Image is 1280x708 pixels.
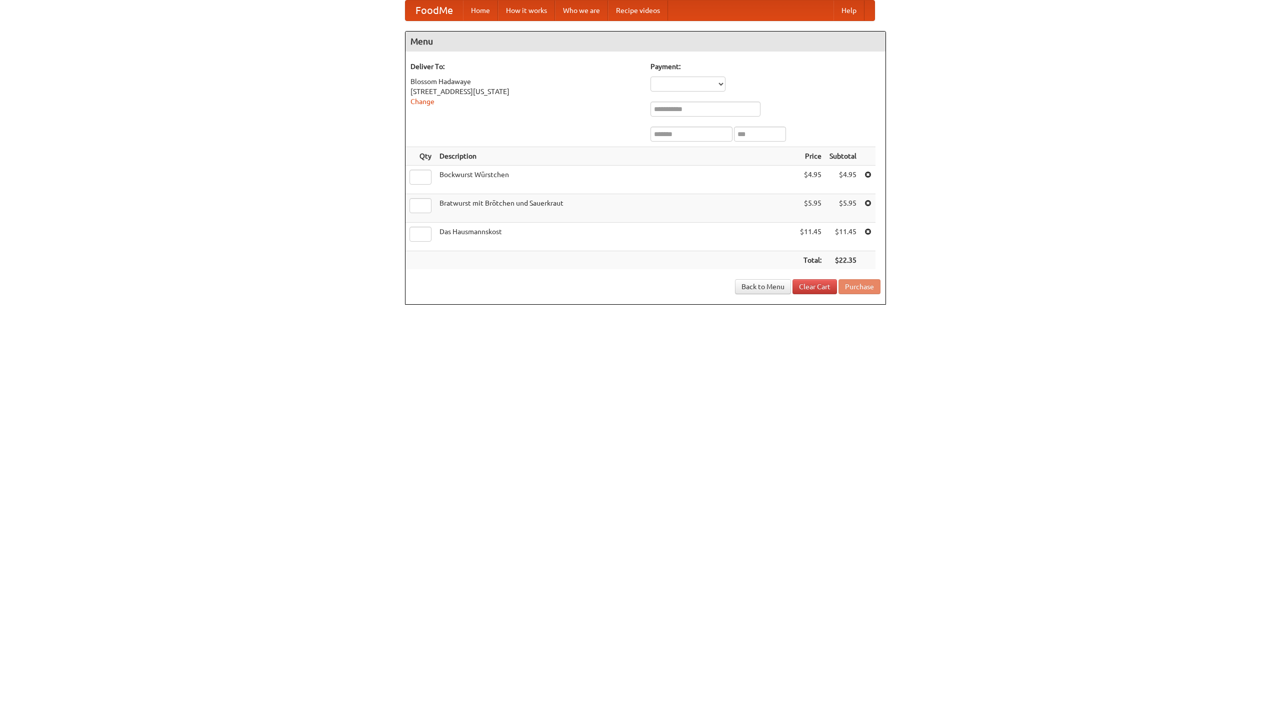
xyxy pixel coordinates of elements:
[735,279,791,294] a: Back to Menu
[435,166,796,194] td: Bockwurst Würstchen
[435,223,796,251] td: Das Hausmannskost
[435,147,796,166] th: Description
[608,1,668,21] a: Recipe videos
[498,1,555,21] a: How it works
[833,1,864,21] a: Help
[463,1,498,21] a: Home
[838,279,880,294] button: Purchase
[825,223,860,251] td: $11.45
[435,194,796,223] td: Bratwurst mit Brötchen und Sauerkraut
[405,1,463,21] a: FoodMe
[410,98,434,106] a: Change
[410,87,640,97] div: [STREET_ADDRESS][US_STATE]
[796,147,825,166] th: Price
[825,147,860,166] th: Subtotal
[796,251,825,270] th: Total:
[650,62,880,72] h5: Payment:
[796,194,825,223] td: $5.95
[410,77,640,87] div: Blossom Hadawaye
[405,32,885,52] h4: Menu
[792,279,837,294] a: Clear Cart
[825,194,860,223] td: $5.95
[555,1,608,21] a: Who we are
[410,62,640,72] h5: Deliver To:
[825,166,860,194] td: $4.95
[405,147,435,166] th: Qty
[825,251,860,270] th: $22.35
[796,223,825,251] td: $11.45
[796,166,825,194] td: $4.95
